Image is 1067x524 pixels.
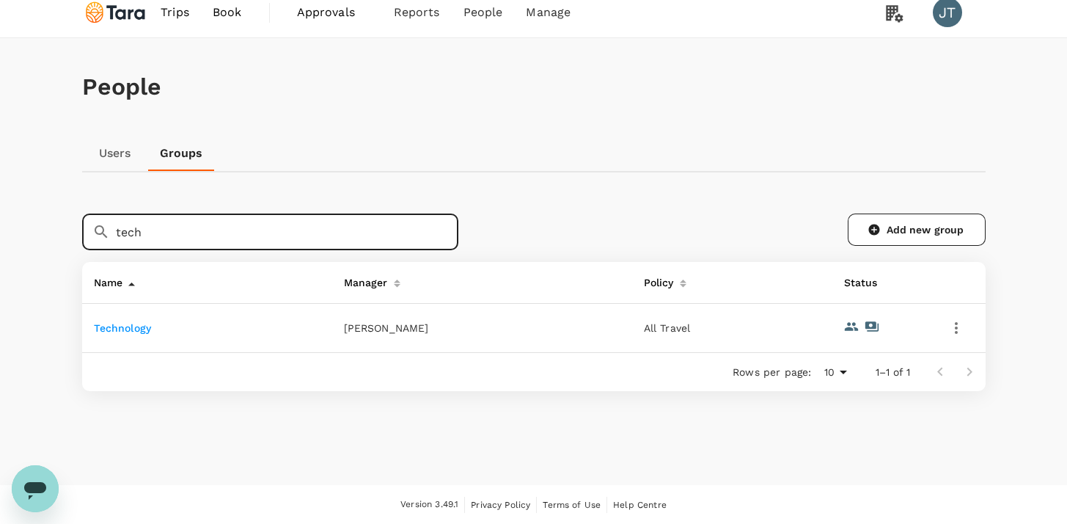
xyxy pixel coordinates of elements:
[82,73,986,101] h1: People
[471,497,530,513] a: Privacy Policy
[733,365,811,379] p: Rows per page:
[344,321,429,335] p: [PERSON_NAME]
[12,465,59,512] iframe: Button to launch messaging window
[400,498,458,512] span: Version 3.49.1
[148,136,215,171] a: Groups
[817,362,852,383] div: 10
[471,500,530,510] span: Privacy Policy
[543,497,601,513] a: Terms of Use
[463,4,503,21] span: People
[88,268,123,291] div: Name
[638,268,674,291] div: Policy
[832,262,932,304] th: Status
[543,500,601,510] span: Terms of Use
[82,136,148,171] a: Users
[338,268,388,291] div: Manager
[613,500,667,510] span: Help Centre
[116,214,458,250] input: Search for a group
[394,4,440,21] span: Reports
[161,4,189,21] span: Trips
[876,365,910,379] p: 1–1 of 1
[526,4,571,21] span: Manage
[848,214,986,246] a: Add new group
[613,497,667,513] a: Help Centre
[94,322,152,334] a: Technology
[644,321,821,335] p: All Travel
[213,4,242,21] span: Book
[297,4,370,21] span: Approvals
